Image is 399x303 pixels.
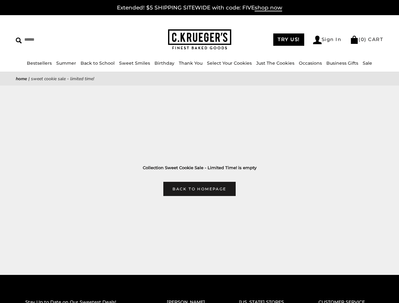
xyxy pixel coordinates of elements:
[31,76,94,82] span: Sweet Cookie Sale - Limited Time!
[326,60,358,66] a: Business Gifts
[16,76,27,82] a: Home
[313,36,322,44] img: Account
[27,60,52,66] a: Bestsellers
[163,182,235,196] a: Back to homepage
[154,60,174,66] a: Birthday
[363,60,372,66] a: Sale
[168,29,231,50] img: C.KRUEGER'S
[255,4,282,11] span: shop now
[299,60,322,66] a: Occasions
[28,76,30,82] span: |
[350,36,383,42] a: (0) CART
[16,38,22,44] img: Search
[16,35,100,45] input: Search
[207,60,252,66] a: Select Your Cookies
[350,36,359,44] img: Bag
[273,33,304,46] a: TRY US!
[25,164,374,171] h3: Collection Sweet Cookie Sale - Limited Time! is empty
[256,60,294,66] a: Just The Cookies
[56,60,76,66] a: Summer
[16,75,383,82] nav: breadcrumbs
[119,60,150,66] a: Sweet Smiles
[313,36,342,44] a: Sign In
[117,4,282,11] a: Extended! $5 SHIPPING SITEWIDE with code: FIVEshop now
[179,60,203,66] a: Thank You
[81,60,115,66] a: Back to School
[361,36,365,42] span: 0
